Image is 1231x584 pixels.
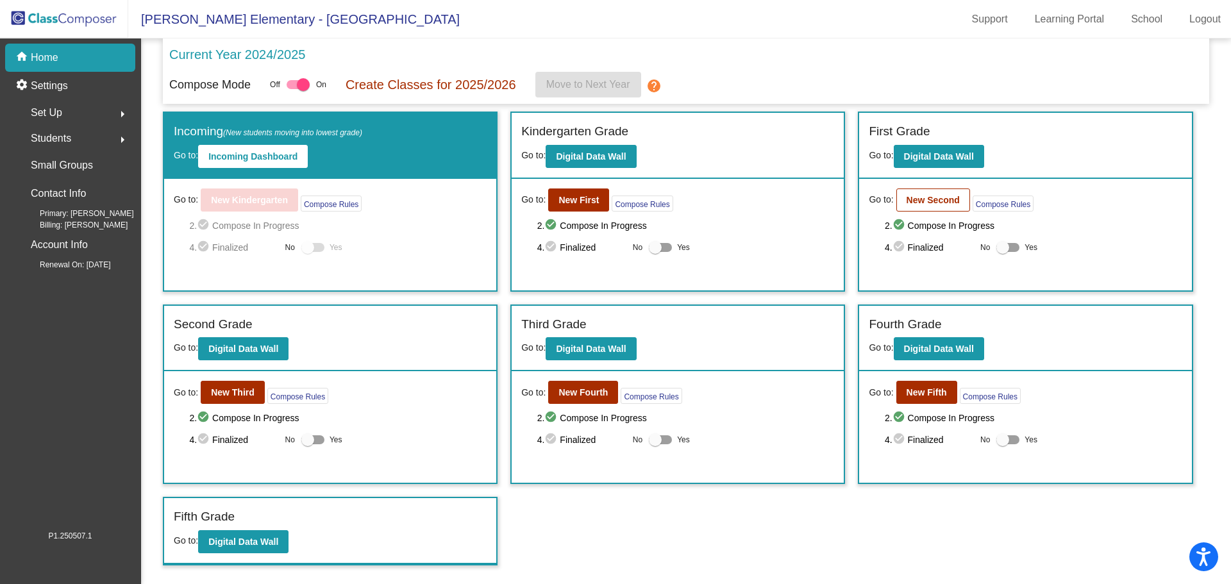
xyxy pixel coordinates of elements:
b: Digital Data Wall [904,151,974,162]
span: Go to: [174,535,198,546]
b: Digital Data Wall [904,344,974,354]
p: Current Year 2024/2025 [169,45,305,64]
mat-icon: check_circle [892,218,908,233]
span: 2. Compose In Progress [537,410,835,426]
button: New Kindergarten [201,188,298,212]
label: Fifth Grade [174,508,235,526]
span: Go to: [174,386,198,399]
mat-icon: check_circle [197,432,212,447]
span: Go to: [869,150,893,160]
p: Contact Info [31,185,86,203]
b: New Second [907,195,960,205]
b: Digital Data Wall [208,344,278,354]
span: 2. Compose In Progress [885,218,1182,233]
b: New Third [211,387,255,397]
span: Go to: [521,386,546,399]
mat-icon: check_circle [197,218,212,233]
b: New Fourth [558,387,608,397]
p: Account Info [31,236,88,254]
span: Go to: [521,150,546,160]
mat-icon: home [15,50,31,65]
span: Billing: [PERSON_NAME] [19,219,128,231]
span: [PERSON_NAME] Elementary - [GEOGRAPHIC_DATA] [128,9,460,29]
a: Logout [1179,9,1231,29]
button: New Fourth [548,381,618,404]
span: (New students moving into lowest grade) [223,128,362,137]
button: New First [548,188,609,212]
b: Digital Data Wall [208,537,278,547]
span: No [285,242,295,253]
span: 4. Finalized [885,432,974,447]
label: Incoming [174,122,362,141]
button: Digital Data Wall [894,145,984,168]
span: 2. Compose In Progress [189,218,487,233]
b: Digital Data Wall [556,151,626,162]
button: New Second [896,188,970,212]
mat-icon: settings [15,78,31,94]
span: Yes [1025,432,1037,447]
button: Digital Data Wall [894,337,984,360]
span: Yes [677,432,690,447]
span: No [980,434,990,446]
mat-icon: arrow_right [115,106,130,122]
a: Support [962,9,1018,29]
mat-icon: arrow_right [115,132,130,147]
span: 2. Compose In Progress [885,410,1182,426]
span: 4. Finalized [189,240,278,255]
p: Create Classes for 2025/2026 [346,75,516,94]
p: Settings [31,78,68,94]
button: Compose Rules [301,196,362,212]
span: 4. Finalized [537,432,626,447]
button: Compose Rules [973,196,1034,212]
mat-icon: check_circle [892,432,908,447]
mat-icon: check_circle [544,410,560,426]
span: No [633,434,642,446]
a: School [1121,9,1173,29]
span: Go to: [174,342,198,353]
span: Set Up [31,104,62,122]
button: Compose Rules [267,388,328,404]
span: No [633,242,642,253]
b: New Kindergarten [211,195,288,205]
mat-icon: check_circle [197,240,212,255]
span: Move to Next Year [546,79,630,90]
span: 2. Compose In Progress [189,410,487,426]
span: Go to: [174,150,198,160]
mat-icon: help [646,78,662,94]
span: Students [31,129,71,147]
mat-icon: check_circle [544,240,560,255]
span: 4. Finalized [537,240,626,255]
mat-icon: check_circle [892,410,908,426]
button: Compose Rules [621,388,682,404]
label: Second Grade [174,315,253,334]
label: First Grade [869,122,930,141]
p: Small Groups [31,156,93,174]
mat-icon: check_circle [544,432,560,447]
span: Yes [1025,240,1037,255]
a: Learning Portal [1025,9,1115,29]
button: Digital Data Wall [546,337,636,360]
span: Off [270,79,280,90]
span: Renewal On: [DATE] [19,259,110,271]
span: 4. Finalized [885,240,974,255]
mat-icon: check_circle [197,410,212,426]
label: Fourth Grade [869,315,941,334]
button: Move to Next Year [535,72,641,97]
span: Go to: [869,193,893,206]
button: Compose Rules [960,388,1021,404]
button: New Fifth [896,381,957,404]
p: Compose Mode [169,76,251,94]
span: Yes [330,432,342,447]
span: Go to: [869,342,893,353]
span: Yes [677,240,690,255]
mat-icon: check_circle [544,218,560,233]
label: Third Grade [521,315,586,334]
b: Digital Data Wall [556,344,626,354]
span: Primary: [PERSON_NAME] [19,208,134,219]
mat-icon: check_circle [892,240,908,255]
b: Incoming Dashboard [208,151,297,162]
button: Digital Data Wall [198,530,289,553]
button: Compose Rules [612,196,673,212]
span: Go to: [174,193,198,206]
span: Go to: [521,193,546,206]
